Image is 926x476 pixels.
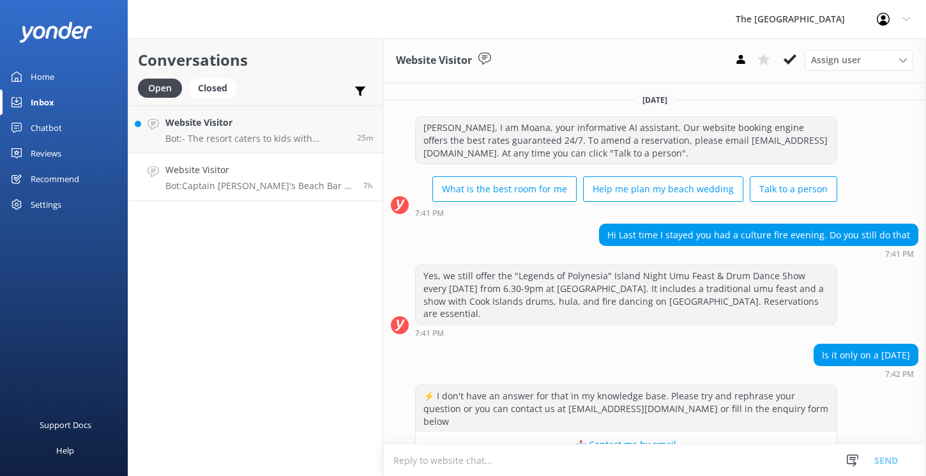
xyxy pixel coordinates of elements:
button: Help me plan my beach wedding [583,176,743,202]
p: Bot: Captain [PERSON_NAME]'s Beach Bar & Grill offers live entertainment with local musicians and... [165,180,354,192]
strong: 7:41 PM [415,210,444,217]
h4: Website Visitor [165,163,354,177]
div: Closed [188,79,237,98]
button: Talk to a person [750,176,837,202]
strong: 7:41 PM [415,330,444,337]
div: Support Docs [40,412,91,438]
div: [PERSON_NAME], I am Moana, your informative AI assistant. Our website booking engine offers the b... [416,117,837,164]
div: Settings [31,192,61,217]
h2: Conversations [138,48,373,72]
p: Bot: - The resort caters to kids with facilities like the Moko Kids Club, Little Dolphin’s Mini W... [165,133,347,144]
button: What is the best room for me [432,176,577,202]
div: Is it only on a [DATE] [814,344,918,366]
div: Assign User [805,50,913,70]
div: Help [56,438,74,463]
span: [DATE] [635,95,675,105]
h4: Website Visitor [165,116,347,130]
div: Yes, we still offer the "Legends of Polynesia" Island Night Umu Feast & Drum Dance Show every [DA... [416,265,837,324]
span: Sep 02 2025 08:44am (UTC -10:00) Pacific/Honolulu [357,132,373,143]
div: ⚡ I don't have an answer for that in my knowledge base. Please try and rephrase your question or ... [416,385,837,432]
strong: 7:42 PM [885,371,914,378]
div: Hi Last time I stayed you had a culture fire evening. Do you still do that [600,224,918,246]
h3: Website Visitor [396,52,472,69]
div: Sep 02 2025 01:42am (UTC -10:00) Pacific/Honolulu [814,369,918,378]
a: Closed [188,81,243,95]
div: Chatbot [31,115,62,141]
strong: 7:41 PM [885,250,914,258]
img: yonder-white-logo.png [19,22,93,43]
div: Open [138,79,182,98]
a: Website VisitorBot:- The resort caters to kids with facilities like the Moko Kids Club, Little Do... [128,105,383,153]
span: Assign user [811,53,861,67]
a: Website VisitorBot:Captain [PERSON_NAME]'s Beach Bar & Grill offers live entertainment with local... [128,153,383,201]
div: Sep 02 2025 01:41am (UTC -10:00) Pacific/Honolulu [415,328,837,337]
div: Sep 02 2025 01:41am (UTC -10:00) Pacific/Honolulu [415,208,837,217]
div: Reviews [31,141,61,166]
span: Sep 02 2025 01:43am (UTC -10:00) Pacific/Honolulu [363,180,373,191]
a: Open [138,81,188,95]
div: Inbox [31,89,54,115]
div: Sep 02 2025 01:41am (UTC -10:00) Pacific/Honolulu [599,249,918,258]
div: Recommend [31,166,79,192]
button: 📩 Contact me by email [416,432,837,457]
div: Home [31,64,54,89]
